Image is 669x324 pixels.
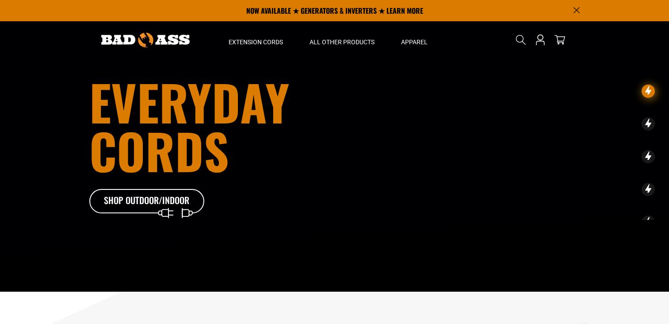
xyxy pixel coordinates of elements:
[310,38,375,46] span: All Other Products
[388,21,441,58] summary: Apparel
[401,38,428,46] span: Apparel
[101,33,190,47] img: Bad Ass Extension Cords
[296,21,388,58] summary: All Other Products
[215,21,296,58] summary: Extension Cords
[229,38,283,46] span: Extension Cords
[514,33,528,47] summary: Search
[89,189,204,214] a: Shop Outdoor/Indoor
[89,77,384,175] h1: Everyday cords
